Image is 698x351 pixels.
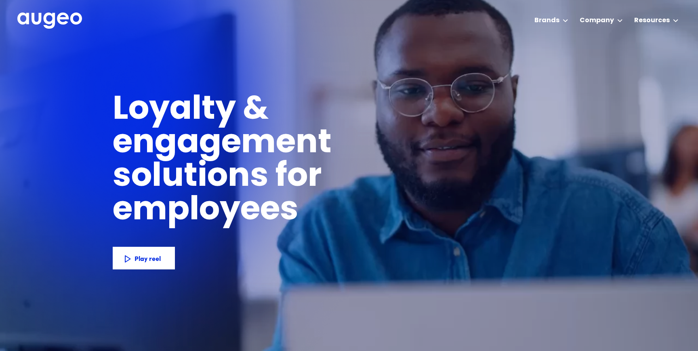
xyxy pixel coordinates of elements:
img: Augeo's full logo in white. [17,13,82,29]
div: Company [580,16,614,25]
div: Brands [534,16,559,25]
a: Play reel [113,247,175,269]
h1: Loyalty & engagement solutions for [113,94,462,194]
div: Resources [634,16,670,25]
a: home [17,13,82,29]
h1: employees [113,194,313,228]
